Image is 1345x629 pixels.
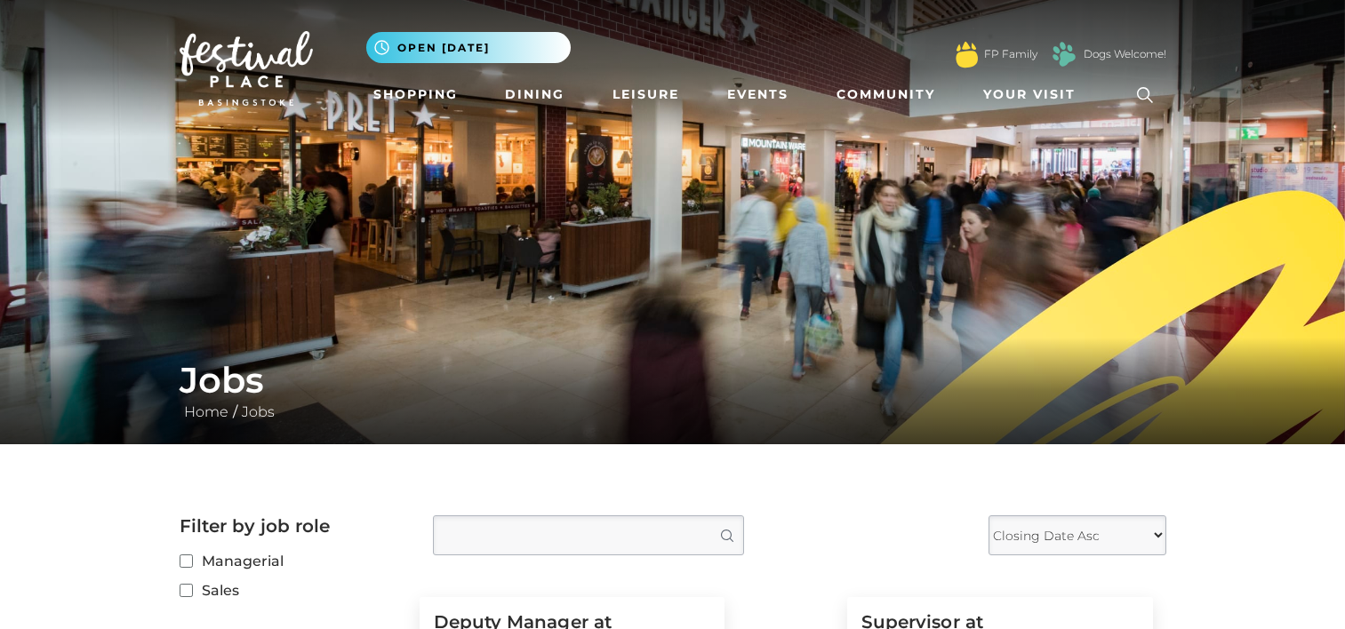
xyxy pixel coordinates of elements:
a: Community [829,78,942,111]
h2: Filter by job role [180,515,406,537]
span: Your Visit [983,85,1076,104]
label: Sales [180,579,406,601]
a: Leisure [605,78,686,111]
div: / [166,359,1180,423]
a: Dining [498,78,572,111]
label: Managerial [180,550,406,572]
a: FP Family [984,46,1037,62]
a: Shopping [366,78,465,111]
img: Festival Place Logo [180,31,313,106]
a: Your Visit [976,78,1092,111]
a: Home [180,403,233,420]
button: Open [DATE] [366,32,571,63]
h1: Jobs [180,359,1166,402]
a: Dogs Welcome! [1084,46,1166,62]
span: Open [DATE] [397,40,490,56]
a: Jobs [237,403,279,420]
a: Events [720,78,796,111]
